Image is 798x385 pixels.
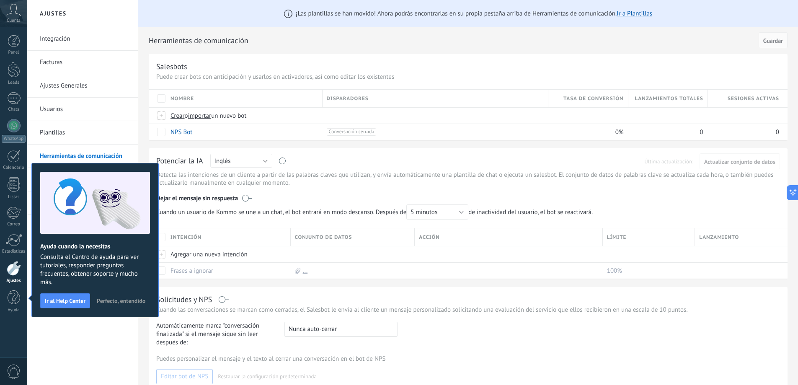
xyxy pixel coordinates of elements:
span: importar [188,112,212,120]
a: Herramientas de comunicación [40,145,129,168]
a: NPS Bot [170,128,192,136]
li: Integración [27,27,138,51]
button: 5 minutos [406,204,468,220]
h2: Herramientas de comunicación [149,32,756,49]
span: 0% [615,128,624,136]
a: Ajustes Generales [40,74,129,98]
a: Plantillas [40,121,129,145]
li: Usuarios [27,98,138,121]
div: Dejar el mensaje sin respuesta [156,189,780,204]
div: Potenciar la IA [156,156,203,167]
span: Cuenta [7,18,21,23]
div: Agregar una nueva intención [166,246,287,262]
div: Ayuda [2,307,26,313]
button: Ir al Help Center [40,293,90,308]
span: Guardar [763,38,783,44]
span: Conjunto de datos [295,233,352,241]
span: o [185,112,188,120]
div: Listas [2,194,26,200]
button: Guardar [759,32,788,48]
div: Leads [2,80,26,85]
button: Inglés [210,154,272,168]
div: Chats [2,107,26,112]
span: Consulta el Centro de ayuda para ver tutoriales, responder preguntas frecuentes, obtener soporte ... [40,253,150,287]
a: ... [303,267,308,275]
li: Facturas [27,51,138,74]
span: Sesiones activas [728,95,779,103]
span: Conversación cerrada [327,128,377,136]
span: Límite [607,233,627,241]
span: Intención [170,233,201,241]
div: Panel [2,50,26,55]
div: 0% [548,124,624,140]
span: ¡Las plantillas se han movido! Ahora podrás encontrarlas en su propia pestaña arriba de Herramien... [296,10,652,18]
span: de inactividad del usuario, el bot se reactivará. [156,204,597,220]
button: Perfecto, entendido [93,295,149,307]
a: Facturas [40,51,129,74]
span: Inglés [214,157,231,165]
a: Integración [40,27,129,51]
p: Cuando las conversaciones se marcan como cerradas, el Salesbot le envía al cliente un mensaje per... [156,306,780,314]
span: Tasa de conversión [563,95,624,103]
span: Perfecto, entendido [97,298,145,304]
div: Correo [2,222,26,227]
li: Ajustes Generales [27,74,138,98]
div: Ajustes [2,278,26,284]
span: Acción [419,233,440,241]
div: 0 [628,124,704,140]
span: 5 minutos [411,208,437,216]
span: un nuevo bot [211,112,246,120]
a: Ir a Plantillas [617,10,652,18]
span: Nombre [170,95,194,103]
a: Frases a ignorar [170,267,213,275]
span: Cuando un usuario de Kommo se une a un chat, el bot entrará en modo descanso. Después de [156,204,468,220]
span: Ir al Help Center [45,298,85,304]
div: Estadísticas [2,249,26,254]
span: Crear [170,112,185,120]
h2: Ayuda cuando la necesitas [40,243,150,251]
li: Herramientas de comunicación [27,145,138,168]
span: 0 [776,128,779,136]
div: 0 [708,124,779,140]
div: 100% [603,263,691,279]
span: Automáticamente marca "conversación finalizada" si el mensaje sigue sin leer después de: [156,322,277,347]
div: Solicitudes y NPS [156,295,212,304]
div: WhatsApp [2,135,26,143]
span: Lanzamiento [699,233,739,241]
p: Detecta las intenciones de un cliente a partir de las palabras claves que utilizan, y envía autom... [156,171,780,187]
span: 0 [700,128,703,136]
span: 100% [607,267,622,275]
a: Usuarios [40,98,129,121]
div: Calendario [2,165,26,171]
span: Disparadores [327,95,369,103]
p: Puede crear bots con anticipación y usarlos en activadores, así como editar los existentes [156,73,780,81]
span: Nunca auto-cerrar [289,325,337,333]
p: Puedes personalizar el mensaje y el texto al cerrar una conversación en el bot de NPS [156,355,780,363]
div: Salesbots [156,62,187,71]
span: Lanzamientos totales [635,95,703,103]
li: Plantillas [27,121,138,145]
